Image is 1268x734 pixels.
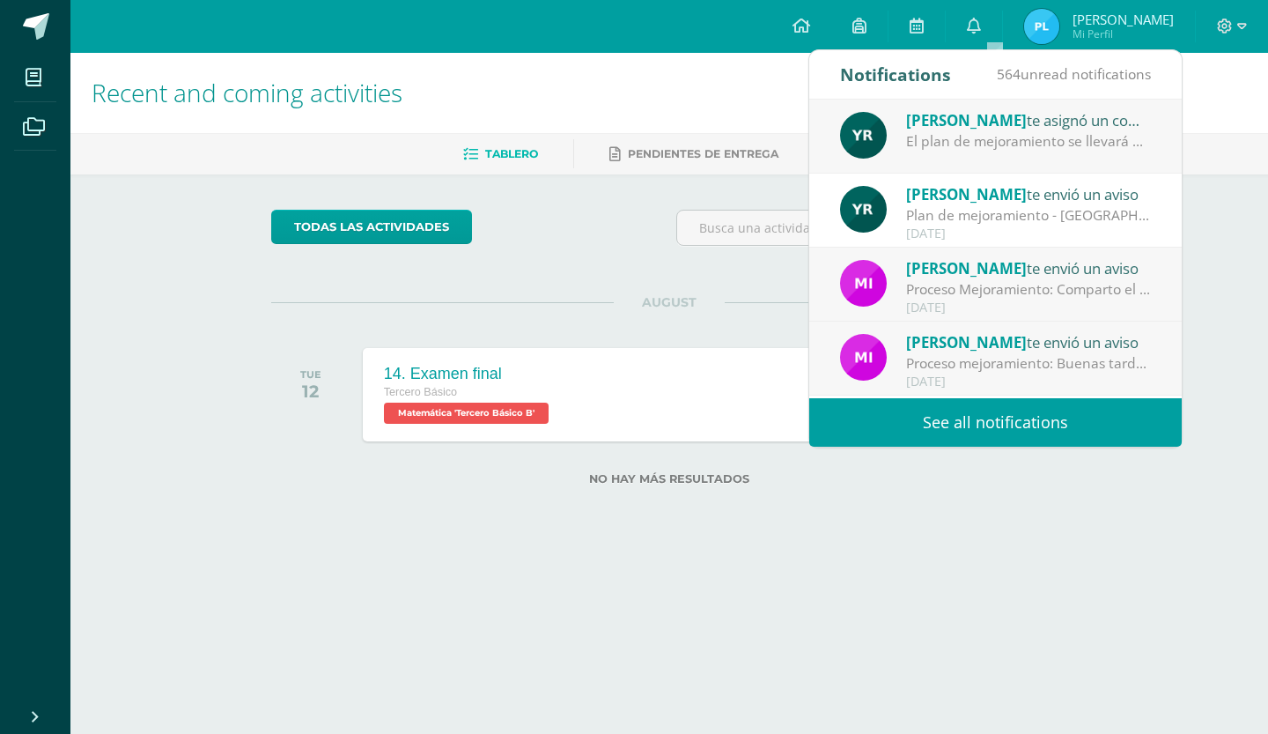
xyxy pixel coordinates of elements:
[485,147,538,160] span: Tablero
[271,472,1068,486] label: No hay más resultados
[1024,9,1059,44] img: 23fb16984e5ab67cc49ece7ec8f2c339.png
[300,368,321,381] div: TUE
[906,205,1151,226] div: Plan de mejoramiento - Lenguaje : Buenos días Les comento que el plan de mejoramiento se llevará ...
[384,403,549,424] span: Matemática 'Tercero Básico B'
[92,76,402,109] span: Recent and coming activities
[906,256,1151,279] div: te envió un aviso
[906,108,1151,131] div: te asignó un comentario en 'Examen de unidad' para 'Idioma Español'
[840,334,887,381] img: e71b507b6b1ebf6fbe7886fc31de659d.png
[906,110,1027,130] span: [PERSON_NAME]
[300,381,321,402] div: 12
[840,260,887,307] img: e71b507b6b1ebf6fbe7886fc31de659d.png
[997,64,1151,84] span: unread notifications
[840,186,887,233] img: 765d7ba1372dfe42393184f37ff644ec.png
[840,50,951,99] div: Notifications
[906,226,1151,241] div: [DATE]
[609,140,778,168] a: Pendientes de entrega
[1073,11,1174,28] span: [PERSON_NAME]
[840,112,887,159] img: 765d7ba1372dfe42393184f37ff644ec.png
[906,374,1151,389] div: [DATE]
[906,353,1151,374] div: Proceso mejoramiento: Buenas tardes padres de familia el motivo de este aviso es para poder compa...
[906,131,1151,152] div: El plan de mejoramiento se llevará a cabo el [DATE][PERSON_NAME]. Lugar: Salón de lectura Hora: 1...
[614,294,725,310] span: AUGUST
[271,210,472,244] a: todas las Actividades
[463,140,538,168] a: Tablero
[809,398,1182,447] a: See all notifications
[906,258,1027,278] span: [PERSON_NAME]
[906,300,1151,315] div: [DATE]
[1073,26,1174,41] span: Mi Perfil
[906,330,1151,353] div: te envió un aviso
[677,211,1067,245] input: Busca una actividad próxima aquí...
[906,184,1027,204] span: [PERSON_NAME]
[997,64,1021,84] span: 564
[906,279,1151,300] div: Proceso Mejoramiento: Comparto el archivo derivado a que no se adjuntó.
[906,332,1027,352] span: [PERSON_NAME]
[628,147,778,160] span: Pendientes de entrega
[384,365,553,383] div: 14. Examen final
[384,386,457,398] span: Tercero Básico
[906,182,1151,205] div: te envió un aviso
